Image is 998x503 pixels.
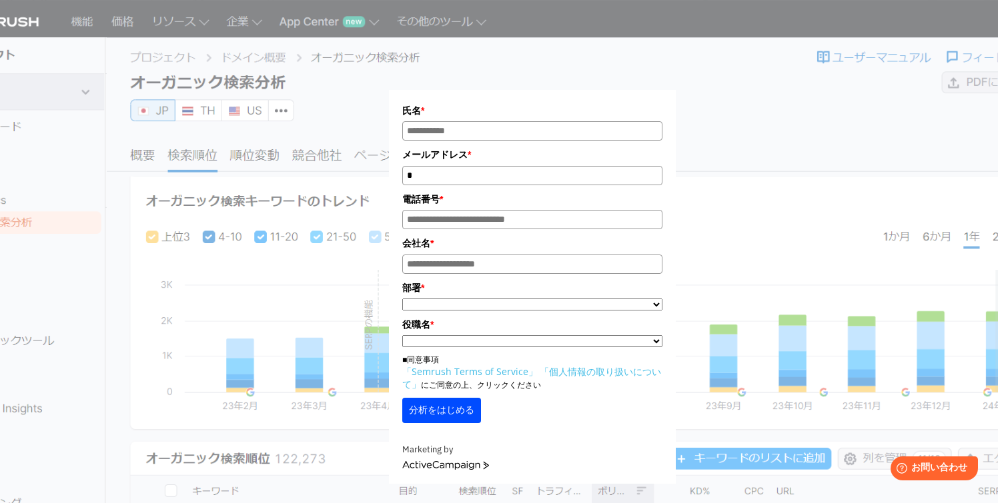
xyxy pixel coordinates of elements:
button: 分析をはじめる [402,398,481,423]
label: 電話番号 [402,192,662,207]
label: 部署 [402,280,662,295]
label: メールアドレス [402,147,662,162]
a: 「Semrush Terms of Service」 [402,365,538,378]
label: 氏名 [402,103,662,118]
div: Marketing by [402,443,662,457]
label: 会社名 [402,236,662,251]
iframe: Help widget launcher [879,451,983,488]
p: ■同意事項 にご同意の上、クリックください [402,354,662,391]
a: 「個人情報の取り扱いについて」 [402,365,661,390]
label: 役職名 [402,317,662,332]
